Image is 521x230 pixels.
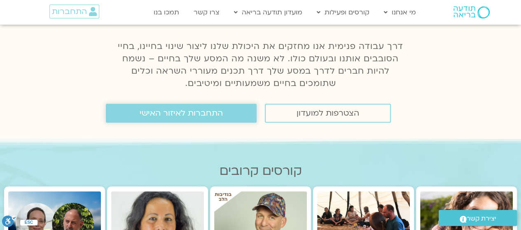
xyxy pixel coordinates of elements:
[313,5,374,20] a: קורסים ופעילות
[49,5,99,19] a: התחברות
[4,164,517,178] h2: קורסים קרובים
[113,40,408,90] p: דרך עבודה פנימית אנו מחזקים את היכולת שלנו ליצור שינוי בחיינו, בחיי הסובבים אותנו ובעולם כולו. לא...
[453,6,490,19] img: תודעה בריאה
[106,104,257,123] a: התחברות לאיזור האישי
[467,213,496,224] span: יצירת קשר
[150,5,183,20] a: תמכו בנו
[189,5,224,20] a: צרו קשר
[140,109,223,118] span: התחברות לאיזור האישי
[265,104,391,123] a: הצטרפות למועדון
[52,7,87,16] span: התחברות
[380,5,420,20] a: מי אנחנו
[297,109,359,118] span: הצטרפות למועדון
[439,210,517,226] a: יצירת קשר
[230,5,306,20] a: מועדון תודעה בריאה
